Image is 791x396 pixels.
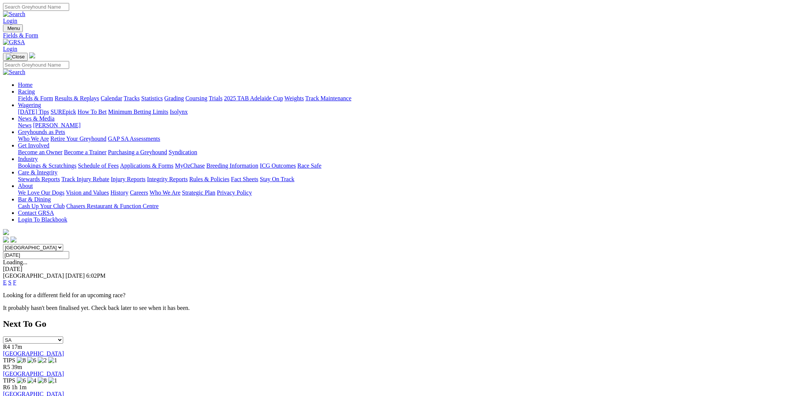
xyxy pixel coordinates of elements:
a: Chasers Restaurant & Function Centre [66,203,158,209]
a: Wagering [18,102,41,108]
img: 1 [48,357,57,364]
span: 1h 1m [12,384,27,390]
img: twitter.svg [10,237,16,243]
a: Race Safe [297,162,321,169]
a: Tracks [124,95,140,101]
a: Injury Reports [111,176,145,182]
a: MyOzChase [175,162,205,169]
img: 6 [27,357,36,364]
a: [PERSON_NAME] [33,122,80,128]
div: About [18,189,788,196]
a: Bar & Dining [18,196,51,202]
div: Racing [18,95,788,102]
a: Get Involved [18,142,49,149]
a: Rules & Policies [189,176,230,182]
a: GAP SA Assessments [108,135,160,142]
a: Isolynx [170,109,188,115]
a: Racing [18,88,35,95]
img: 4 [27,377,36,384]
img: GRSA [3,39,25,46]
span: [GEOGRAPHIC_DATA] [3,272,64,279]
a: We Love Our Dogs [18,189,64,196]
a: 2025 TAB Adelaide Cup [224,95,283,101]
span: R4 [3,344,10,350]
span: R5 [3,364,10,370]
a: Weights [284,95,304,101]
span: 6:02PM [86,272,106,279]
a: Trials [209,95,222,101]
a: News [18,122,31,128]
a: Login [3,46,17,52]
div: Wagering [18,109,788,115]
img: logo-grsa-white.png [29,52,35,58]
a: E [3,279,7,286]
input: Search [3,61,69,69]
a: Stay On Track [260,176,294,182]
img: 8 [17,357,26,364]
a: Vision and Values [66,189,109,196]
a: Fields & Form [3,32,788,39]
partial: It probably hasn't been finalised yet. Check back later to see when it has been. [3,305,190,311]
a: Purchasing a Greyhound [108,149,167,155]
div: Care & Integrity [18,176,788,183]
a: Coursing [185,95,207,101]
img: facebook.svg [3,237,9,243]
a: Home [18,82,33,88]
input: Select date [3,251,69,259]
a: Statistics [141,95,163,101]
a: Stewards Reports [18,176,60,182]
a: F [13,279,16,286]
span: Loading... [3,259,27,265]
a: Results & Replays [55,95,99,101]
span: 39m [12,364,22,370]
a: Retire Your Greyhound [50,135,107,142]
a: Industry [18,156,38,162]
button: Toggle navigation [3,24,23,32]
a: How To Bet [78,109,107,115]
a: Track Injury Rebate [61,176,109,182]
img: Search [3,69,25,76]
a: [DATE] Tips [18,109,49,115]
a: Login To Blackbook [18,216,67,223]
a: Track Maintenance [305,95,351,101]
a: News & Media [18,115,55,122]
h2: Next To Go [3,319,788,329]
a: Minimum Betting Limits [108,109,168,115]
a: Fact Sheets [231,176,258,182]
div: News & Media [18,122,788,129]
a: ICG Outcomes [260,162,296,169]
a: Integrity Reports [147,176,188,182]
span: R6 [3,384,10,390]
a: Greyhounds as Pets [18,129,65,135]
a: About [18,183,33,189]
a: Contact GRSA [18,210,54,216]
a: S [8,279,12,286]
p: Looking for a different field for an upcoming race? [3,292,788,299]
img: 6 [17,377,26,384]
a: Who We Are [18,135,49,142]
a: Breeding Information [206,162,258,169]
div: Get Involved [18,149,788,156]
a: Privacy Policy [217,189,252,196]
span: [DATE] [65,272,85,279]
a: Cash Up Your Club [18,203,65,209]
a: Schedule of Fees [78,162,119,169]
img: 1 [48,377,57,384]
a: Bookings & Scratchings [18,162,76,169]
a: [GEOGRAPHIC_DATA] [3,371,64,377]
a: Fields & Form [18,95,53,101]
a: Applications & Forms [120,162,173,169]
input: Search [3,3,69,11]
a: Grading [164,95,184,101]
a: SUREpick [50,109,76,115]
a: Become an Owner [18,149,62,155]
span: TIPS [3,377,15,384]
a: [GEOGRAPHIC_DATA] [3,350,64,357]
a: Careers [130,189,148,196]
a: Care & Integrity [18,169,58,176]
a: Login [3,18,17,24]
img: 8 [38,377,47,384]
span: 17m [12,344,22,350]
div: Bar & Dining [18,203,788,210]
